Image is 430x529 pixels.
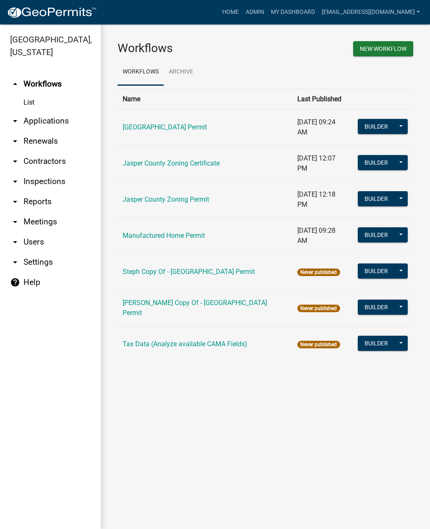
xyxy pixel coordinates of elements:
[10,257,20,267] i: arrow_drop_down
[123,195,209,203] a: Jasper County Zoning Permit
[219,4,242,20] a: Home
[318,4,423,20] a: [EMAIL_ADDRESS][DOMAIN_NAME]
[297,118,336,136] span: [DATE] 09:24 AM
[10,176,20,187] i: arrow_drop_down
[10,116,20,126] i: arrow_drop_down
[118,89,292,109] th: Name
[10,217,20,227] i: arrow_drop_down
[297,226,336,245] span: [DATE] 09:28 AM
[123,123,207,131] a: [GEOGRAPHIC_DATA] Permit
[118,59,164,86] a: Workflows
[297,268,340,276] span: Never published
[164,59,198,86] a: Archive
[10,197,20,207] i: arrow_drop_down
[10,79,20,89] i: arrow_drop_up
[123,232,205,239] a: Manufactured Home Permit
[353,41,413,56] button: New Workflow
[297,154,336,172] span: [DATE] 12:07 PM
[358,263,395,279] button: Builder
[10,237,20,247] i: arrow_drop_down
[123,299,267,317] a: [PERSON_NAME] Copy Of - [GEOGRAPHIC_DATA] Permit
[10,277,20,287] i: help
[358,300,395,315] button: Builder
[123,340,247,348] a: Tax Data (Analyze available CAMA Fields)
[297,305,340,312] span: Never published
[297,341,340,348] span: Never published
[358,119,395,134] button: Builder
[118,41,259,55] h3: Workflows
[358,155,395,170] button: Builder
[358,336,395,351] button: Builder
[10,136,20,146] i: arrow_drop_down
[292,89,352,109] th: Last Published
[297,190,336,208] span: [DATE] 12:18 PM
[10,156,20,166] i: arrow_drop_down
[267,4,318,20] a: My Dashboard
[123,268,255,276] a: Steph Copy Of - [GEOGRAPHIC_DATA] Permit
[358,191,395,206] button: Builder
[123,159,220,167] a: Jasper County Zoning Certificate
[242,4,267,20] a: Admin
[358,227,395,242] button: Builder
